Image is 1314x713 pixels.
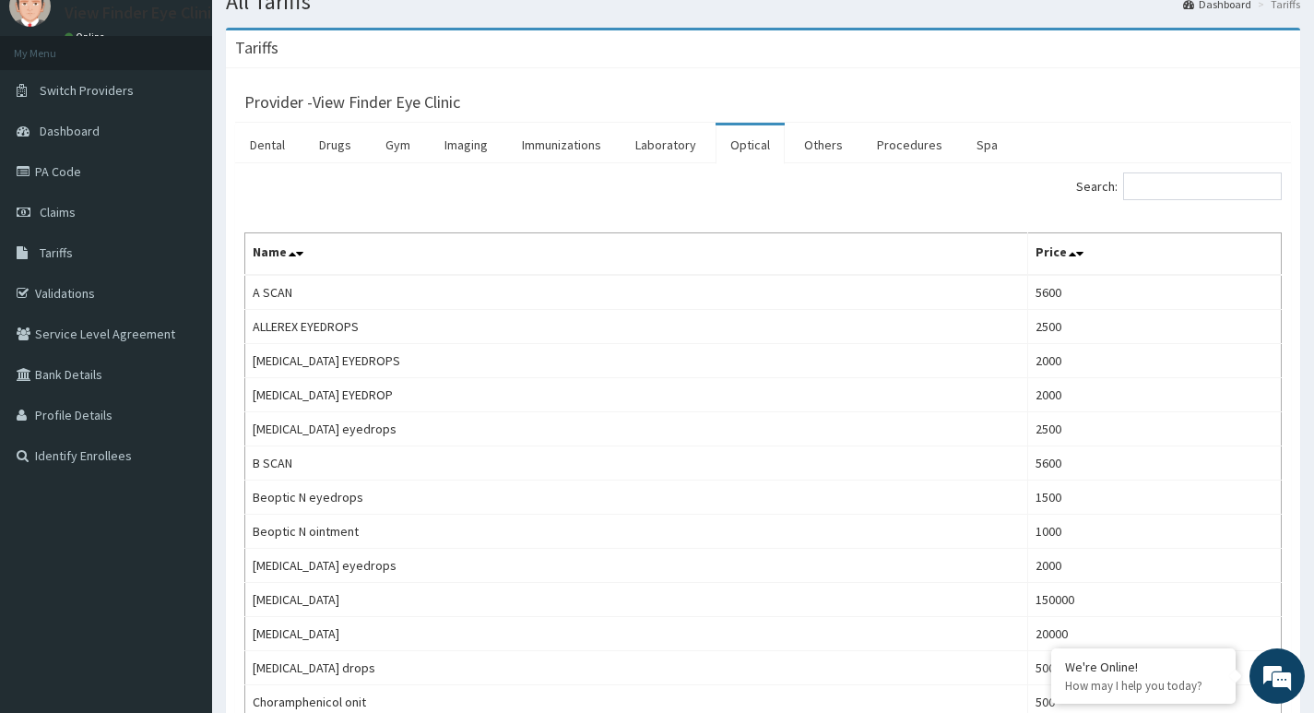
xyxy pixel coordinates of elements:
input: Search: [1123,172,1282,200]
a: Dental [235,125,300,164]
td: 500 [1027,651,1281,685]
div: Minimize live chat window [302,9,347,53]
td: 2000 [1027,344,1281,378]
h3: Provider - View Finder Eye Clinic [244,94,460,111]
td: [MEDICAL_DATA] [245,583,1028,617]
td: 2500 [1027,412,1281,446]
div: Chat with us now [96,103,310,127]
td: 1000 [1027,515,1281,549]
a: Online [65,30,109,43]
th: Price [1027,233,1281,276]
a: Procedures [862,125,957,164]
td: 5600 [1027,446,1281,481]
label: Search: [1076,172,1282,200]
a: Immunizations [507,125,616,164]
textarea: Type your message and hit 'Enter' [9,504,351,568]
td: 2000 [1027,378,1281,412]
td: 5600 [1027,275,1281,310]
span: We're online! [107,232,255,419]
td: [MEDICAL_DATA] eyedrops [245,549,1028,583]
img: d_794563401_company_1708531726252_794563401 [34,92,75,138]
span: Dashboard [40,123,100,139]
h3: Tariffs [235,40,278,56]
td: Beoptic N eyedrops [245,481,1028,515]
th: Name [245,233,1028,276]
div: We're Online! [1065,659,1222,675]
span: Tariffs [40,244,73,261]
a: Others [789,125,858,164]
td: 2500 [1027,310,1281,344]
td: [MEDICAL_DATA] drops [245,651,1028,685]
a: Imaging [430,125,503,164]
p: How may I help you today? [1065,678,1222,694]
a: Gym [371,125,425,164]
a: Spa [962,125,1012,164]
td: [MEDICAL_DATA] EYEDROP [245,378,1028,412]
a: Drugs [304,125,366,164]
td: [MEDICAL_DATA] EYEDROPS [245,344,1028,378]
td: 20000 [1027,617,1281,651]
p: View Finder Eye Clinic [65,5,219,21]
td: Beoptic N ointment [245,515,1028,549]
td: ALLEREX EYEDROPS [245,310,1028,344]
td: 150000 [1027,583,1281,617]
a: Laboratory [621,125,711,164]
span: Switch Providers [40,82,134,99]
td: 1500 [1027,481,1281,515]
td: 2000 [1027,549,1281,583]
span: Claims [40,204,76,220]
td: A SCAN [245,275,1028,310]
a: Optical [716,125,785,164]
td: [MEDICAL_DATA] eyedrops [245,412,1028,446]
td: [MEDICAL_DATA] [245,617,1028,651]
td: B SCAN [245,446,1028,481]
